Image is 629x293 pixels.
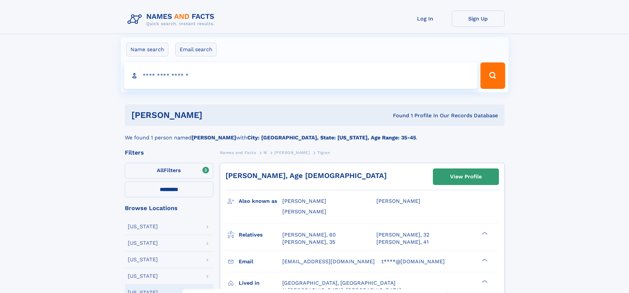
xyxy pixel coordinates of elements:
h3: Also known as [239,196,282,207]
div: ❯ [480,258,488,262]
div: View Profile [450,169,482,184]
h1: [PERSON_NAME] [131,111,298,119]
h3: Email [239,256,282,267]
span: Tigran [317,150,330,155]
b: City: [GEOGRAPHIC_DATA], State: [US_STATE], Age Range: 35-45 [247,134,416,141]
span: [EMAIL_ADDRESS][DOMAIN_NAME] [282,258,375,265]
a: View Profile [433,169,499,185]
div: [US_STATE] [128,240,158,246]
div: [US_STATE] [128,257,158,262]
label: Name search [126,43,168,56]
a: [PERSON_NAME] [274,148,310,157]
a: Log In [399,11,452,27]
div: We found 1 person named with . [125,126,505,142]
span: All [157,167,164,173]
a: Sign Up [452,11,505,27]
span: [PERSON_NAME] [282,198,326,204]
span: [PERSON_NAME] [274,150,310,155]
a: [PERSON_NAME], 32 [376,231,429,238]
a: [PERSON_NAME], Age [DEMOGRAPHIC_DATA] [226,171,387,180]
span: M [263,150,267,155]
span: [GEOGRAPHIC_DATA], [GEOGRAPHIC_DATA] [282,280,396,286]
div: [US_STATE] [128,274,158,279]
a: [PERSON_NAME], 35 [282,238,335,246]
a: [PERSON_NAME], 41 [376,238,429,246]
a: Names and Facts [220,148,256,157]
span: [PERSON_NAME] [282,208,326,215]
div: ❯ [480,279,488,283]
img: Logo Names and Facts [125,11,220,28]
div: Browse Locations [125,205,213,211]
div: Filters [125,150,213,156]
span: [PERSON_NAME] [376,198,420,204]
div: Found 1 Profile In Our Records Database [297,112,498,119]
button: Search Button [480,62,505,89]
a: [PERSON_NAME], 60 [282,231,336,238]
h3: Lived in [239,277,282,289]
div: ❯ [480,231,488,235]
input: search input [124,62,478,89]
h3: Relatives [239,229,282,240]
label: Filters [125,163,213,179]
label: Email search [175,43,217,56]
b: [PERSON_NAME] [192,134,236,141]
div: [US_STATE] [128,224,158,229]
a: M [263,148,267,157]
